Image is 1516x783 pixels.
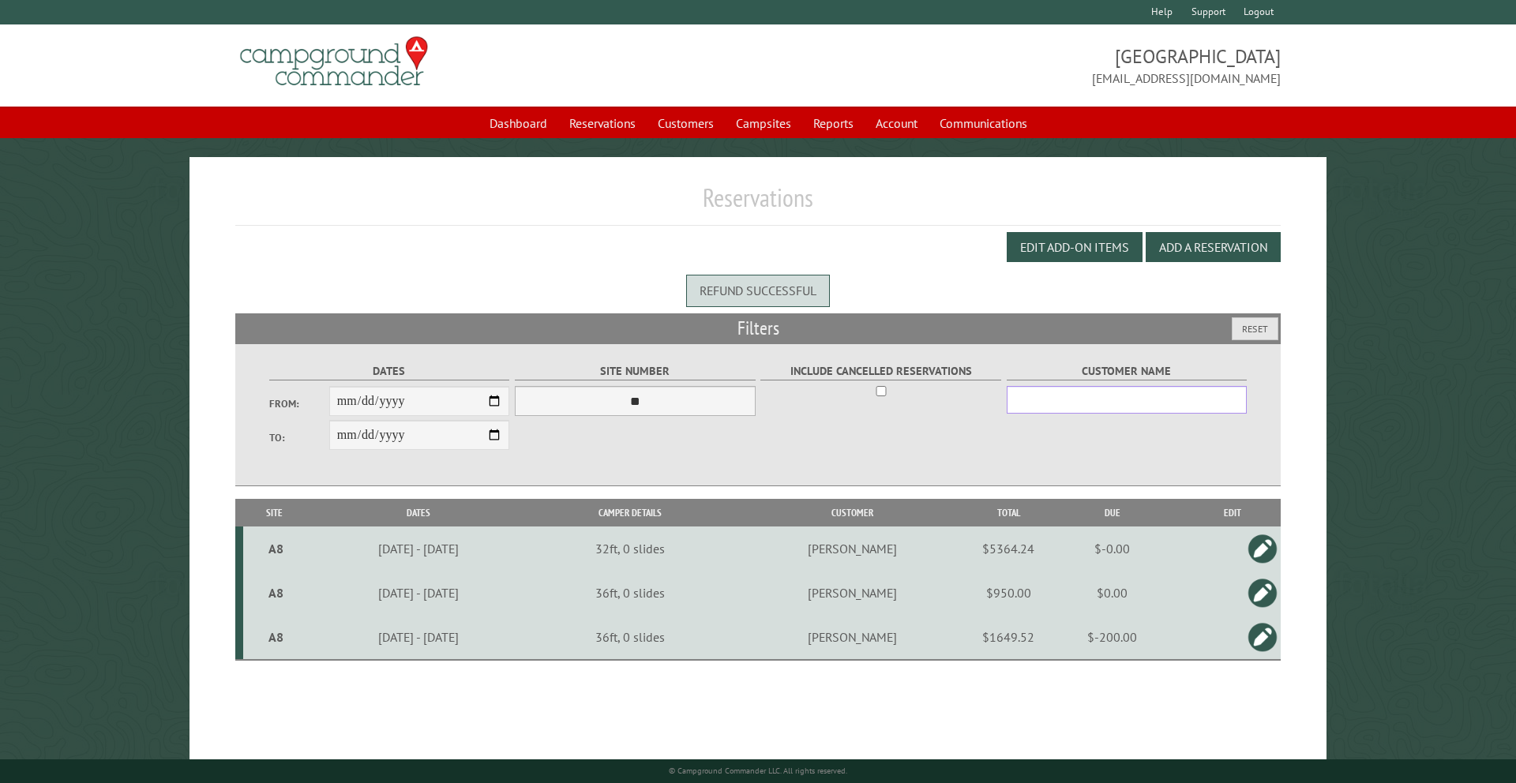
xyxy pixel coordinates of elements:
[1232,317,1278,340] button: Reset
[480,108,557,138] a: Dashboard
[235,313,1281,343] h2: Filters
[977,526,1040,571] td: $5364.24
[308,541,529,556] div: [DATE] - [DATE]
[306,499,531,526] th: Dates
[1146,232,1281,262] button: Add a Reservation
[243,499,306,526] th: Site
[269,430,329,445] label: To:
[804,108,863,138] a: Reports
[250,585,303,601] div: A8
[977,571,1040,615] td: $950.00
[1040,571,1184,615] td: $0.00
[235,31,433,92] img: Campground Commander
[728,499,977,526] th: Customer
[308,629,529,645] div: [DATE] - [DATE]
[760,362,1001,380] label: Include Cancelled Reservations
[758,43,1281,88] span: [GEOGRAPHIC_DATA] [EMAIL_ADDRESS][DOMAIN_NAME]
[250,629,303,645] div: A8
[531,615,728,660] td: 36ft, 0 slides
[560,108,645,138] a: Reservations
[1007,232,1143,262] button: Edit Add-on Items
[269,362,510,380] label: Dates
[531,526,728,571] td: 32ft, 0 slides
[1040,499,1184,526] th: Due
[977,615,1040,660] td: $1649.52
[531,571,728,615] td: 36ft, 0 slides
[728,526,977,571] td: [PERSON_NAME]
[235,182,1281,226] h1: Reservations
[531,499,728,526] th: Camper Details
[930,108,1037,138] a: Communications
[1040,615,1184,660] td: $-200.00
[515,362,756,380] label: Site Number
[977,499,1040,526] th: Total
[726,108,801,138] a: Campsites
[669,766,847,776] small: © Campground Commander LLC. All rights reserved.
[1040,526,1184,571] td: $-0.00
[648,108,723,138] a: Customers
[686,275,830,306] div: Refund successful
[866,108,927,138] a: Account
[250,541,303,556] div: A8
[728,615,977,660] td: [PERSON_NAME]
[1007,362,1248,380] label: Customer Name
[1184,499,1281,526] th: Edit
[269,396,329,411] label: From:
[728,571,977,615] td: [PERSON_NAME]
[308,585,529,601] div: [DATE] - [DATE]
